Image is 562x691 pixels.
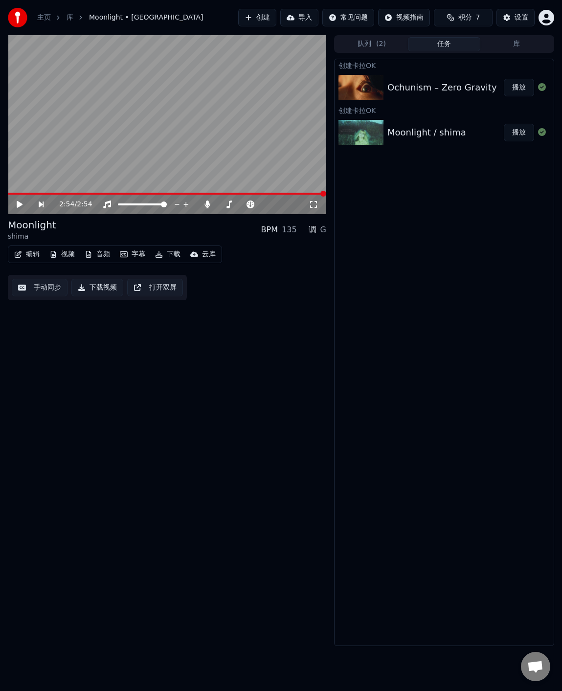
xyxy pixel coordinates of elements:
a: 主页 [37,13,51,22]
button: 设置 [496,9,535,26]
button: 视频指南 [378,9,430,26]
span: 积分 [458,13,472,22]
button: 队列 [336,37,408,51]
div: Moonlight [8,218,56,232]
div: 打開聊天 [521,652,550,681]
button: 播放 [504,79,534,96]
button: 库 [480,37,553,51]
button: 编辑 [10,247,44,261]
span: Moonlight • [GEOGRAPHIC_DATA] [89,13,203,22]
button: 积分7 [434,9,493,26]
div: Ochunism – Zero Gravity [387,81,497,94]
div: / [59,200,83,209]
button: 播放 [504,124,534,141]
div: Moonlight / shima [387,126,466,139]
button: 任务 [408,37,480,51]
button: 视频 [45,247,79,261]
div: 135 [282,224,297,236]
div: 设置 [515,13,528,22]
div: 创建卡拉OK [335,59,554,71]
button: 导入 [280,9,318,26]
div: 调 [309,224,316,236]
div: G [320,224,326,236]
img: youka [8,8,27,27]
span: ( 2 ) [376,39,386,49]
button: 常见问题 [322,9,374,26]
a: 库 [67,13,73,22]
button: 打开双屏 [127,279,183,296]
span: 2:54 [59,200,74,209]
div: BPM [261,224,278,236]
button: 下载视频 [71,279,123,296]
button: 创建 [238,9,276,26]
div: 创建卡拉OK [335,104,554,116]
button: 下载 [151,247,184,261]
span: 2:54 [77,200,92,209]
span: 7 [476,13,480,22]
button: 字幕 [116,247,149,261]
nav: breadcrumb [37,13,203,22]
button: 音频 [81,247,114,261]
div: shima [8,232,56,242]
button: 手动同步 [12,279,67,296]
div: 云库 [202,249,216,259]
